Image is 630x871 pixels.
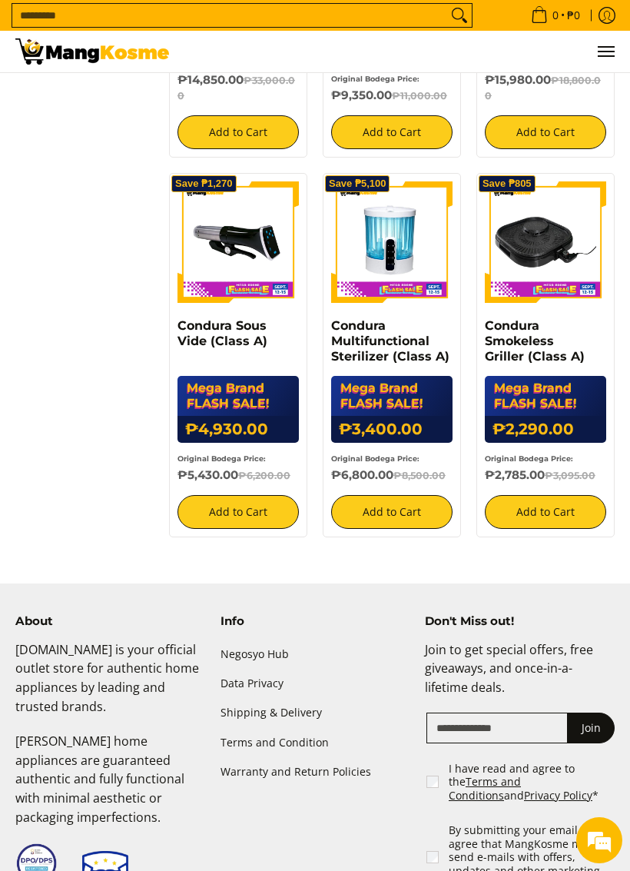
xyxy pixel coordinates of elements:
h6: ₱3,400.00 [331,416,453,443]
p: [PERSON_NAME] home appliances are guaranteed authentic and fully functional with minimal aestheti... [15,732,205,843]
button: Add to Cart [485,115,606,149]
button: Add to Cart [177,115,299,149]
span: Save ₱5,100 [329,179,386,188]
a: Warranty and Return Policies [220,757,410,786]
button: Menu [596,31,615,72]
h6: ₱2,290.00 [485,416,606,443]
div: Leave a message [80,86,258,106]
label: I have read and agree to the and * [449,762,616,803]
h6: ₱9,350.00 [331,88,453,104]
a: Terms and Condition [220,728,410,757]
h4: About [15,614,205,629]
h4: Info [220,614,410,629]
div: Minimize live chat window [252,8,289,45]
a: Data Privacy [220,670,410,699]
del: ₱8,500.00 [393,470,446,481]
button: Join [567,713,615,743]
a: Privacy Policy [524,788,592,803]
button: Add to Cart [331,115,453,149]
ul: Customer Navigation [184,31,615,72]
span: Save ₱1,270 [175,179,233,188]
h6: ₱14,850.00 [177,73,299,104]
del: ₱11,000.00 [392,90,447,101]
span: • [526,7,585,24]
span: We are offline. Please leave us a message. [32,194,268,349]
span: Save ₱805 [482,179,532,188]
a: Condura Smokeless Griller (Class A) [485,318,585,364]
h6: ₱2,785.00 [485,468,606,484]
a: Negosyo Hub [220,640,410,670]
small: Original Bodega Price: [485,454,573,463]
h4: Don't Miss out! [425,614,615,629]
nav: Main Menu [184,31,615,72]
del: ₱18,800.00 [485,75,601,101]
del: ₱3,095.00 [545,470,595,481]
button: Add to Cart [485,495,606,529]
em: Submit [225,474,279,494]
h6: ₱15,980.00 [485,73,606,104]
h6: ₱4,930.00 [177,416,299,443]
img: Condura Smokeless Griller (Class A) [485,181,606,303]
a: Shipping & Delivery [220,699,410,728]
img: MANG KOSME MEGA BRAND FLASH SALE: September 12-15, 2025 l Mang Kosme [15,38,169,65]
del: ₱6,200.00 [238,470,290,481]
p: [DOMAIN_NAME] is your official outlet store for authentic home appliances by leading and trusted ... [15,640,205,732]
small: Original Bodega Price: [331,75,419,83]
button: Add to Cart [331,495,453,529]
img: Condura Multifunctional Sterilizer (Class A) [331,181,453,303]
small: Original Bodega Price: [331,454,419,463]
small: Original Bodega Price: [177,454,266,463]
textarea: Type your message and click 'Submit' [8,420,293,474]
p: Join to get special offers, free giveaways, and once-in-a-lifetime deals. [425,640,615,713]
span: 0 [550,10,561,21]
a: Condura Multifunctional Sterilizer (Class A) [331,318,449,364]
button: Search [447,4,472,27]
h6: ₱6,800.00 [331,468,453,484]
h6: ₱5,430.00 [177,468,299,484]
a: Condura Sous Vide (Class A) [177,318,267,348]
button: Add to Cart [177,495,299,529]
img: Condura Sous Vide (Class A) [177,181,299,303]
a: Terms and Conditions [449,774,521,803]
span: ₱0 [565,10,582,21]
